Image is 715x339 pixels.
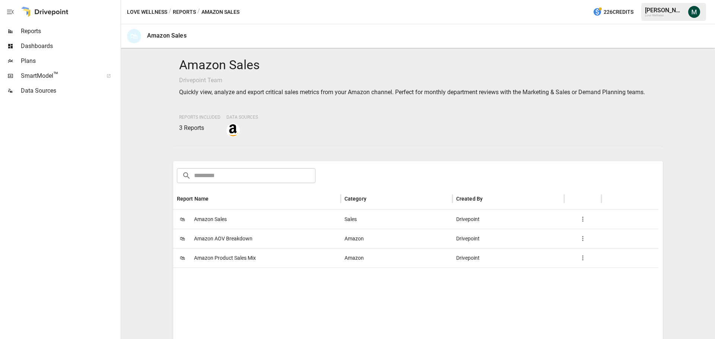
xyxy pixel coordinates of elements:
[194,249,256,268] span: Amazon Product Sales Mix
[194,210,227,229] span: Amazon Sales
[21,71,98,80] span: SmartModel
[645,14,684,17] div: Love Wellness
[604,7,633,17] span: 226 Credits
[452,248,564,268] div: Drivepoint
[127,7,167,17] button: Love Wellness
[226,115,258,120] span: Data Sources
[179,115,220,120] span: Reports Included
[147,32,187,39] div: Amazon Sales
[209,194,220,204] button: Sort
[227,124,239,136] img: amazon
[688,6,700,18] img: Michael Cormack
[483,194,494,204] button: Sort
[21,57,119,65] span: Plans
[344,196,366,202] div: Category
[177,252,188,263] span: 🛍
[367,194,378,204] button: Sort
[590,5,636,19] button: 226Credits
[456,196,483,202] div: Created By
[177,233,188,244] span: 🛍
[341,229,452,248] div: Amazon
[127,29,141,43] div: 🛍
[53,70,58,80] span: ™
[21,42,119,51] span: Dashboards
[169,7,171,17] div: /
[341,210,452,229] div: Sales
[452,210,564,229] div: Drivepoint
[21,27,119,36] span: Reports
[177,214,188,225] span: 🛍
[173,7,196,17] button: Reports
[21,86,119,95] span: Data Sources
[194,229,252,248] span: Amazon AOV Breakdown
[179,124,220,132] p: 3 Reports
[197,7,200,17] div: /
[645,7,684,14] div: [PERSON_NAME]
[179,57,657,73] h4: Amazon Sales
[684,1,705,22] button: Michael Cormack
[341,248,452,268] div: Amazon
[452,229,564,248] div: Drivepoint
[177,196,209,202] div: Report Name
[179,88,657,97] p: Quickly view, analyze and export critical sales metrics from your Amazon channel. Perfect for mon...
[179,76,657,85] p: Drivepoint Team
